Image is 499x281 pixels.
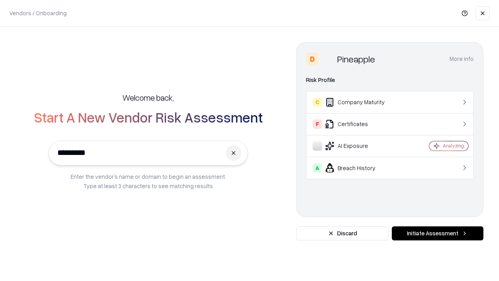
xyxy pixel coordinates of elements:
[306,75,474,85] div: Risk Profile
[34,109,263,125] h2: Start A New Vendor Risk Assessment
[322,53,334,65] img: Pineapple
[122,92,174,103] h5: Welcome back,
[449,52,474,66] button: More info
[313,98,322,107] div: C
[313,163,322,173] div: A
[296,226,389,240] button: Discard
[71,172,226,190] p: Enter the vendor’s name or domain to begin an assessment. Type at least 3 characters to see match...
[337,53,375,65] div: Pineapple
[392,226,483,240] button: Initiate Assessment
[313,98,406,107] div: Company Maturity
[313,163,406,173] div: Breach History
[9,9,67,17] p: Vendors / Onboarding
[313,141,406,151] div: AI Exposure
[313,119,406,129] div: Certificates
[313,119,322,129] div: F
[306,53,319,65] div: D
[443,142,464,149] div: Analyzing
